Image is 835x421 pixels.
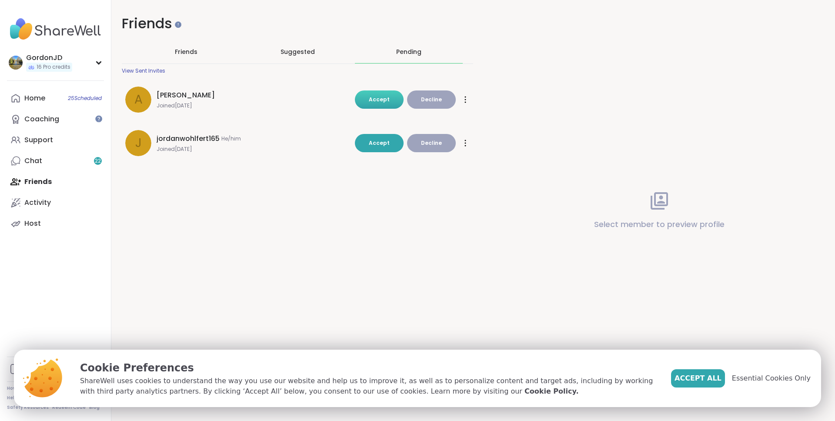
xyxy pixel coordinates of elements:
[37,63,70,71] span: 16 Pro credits
[9,56,23,70] img: GordonJD
[95,115,102,122] iframe: Spotlight
[369,96,390,103] span: Accept
[7,130,104,150] a: Support
[407,90,456,109] button: Decline
[157,134,220,144] span: jordanwohlfert165
[594,218,725,231] p: Select member to preview profile
[355,134,404,152] button: Accept
[671,369,725,388] button: Accept All
[7,213,104,234] a: Host
[24,156,42,166] div: Chat
[369,139,390,147] span: Accept
[157,90,215,100] span: [PERSON_NAME]
[7,88,104,109] a: Home25Scheduled
[122,14,473,33] h1: Friends
[396,47,421,56] div: Pending
[24,135,53,145] div: Support
[122,67,165,74] div: View Sent Invites
[68,95,102,102] span: 25 Scheduled
[421,96,442,104] span: Decline
[675,373,721,384] span: Accept All
[95,157,101,165] span: 22
[421,139,442,147] span: Decline
[524,386,578,397] a: Cookie Policy.
[7,150,104,171] a: Chat22
[157,102,350,109] span: Joined [DATE]
[7,109,104,130] a: Coaching
[135,134,142,152] span: j
[7,192,104,213] a: Activity
[7,404,49,411] a: Safety Resources
[24,219,41,228] div: Host
[355,90,404,109] button: Accept
[134,90,143,109] span: A
[407,134,456,152] button: Decline
[24,114,59,124] div: Coaching
[24,94,45,103] div: Home
[157,146,350,153] span: Joined [DATE]
[26,53,72,63] div: GordonJD
[281,47,315,56] span: Suggested
[80,360,657,376] p: Cookie Preferences
[52,404,86,411] a: Redeem Code
[7,14,104,44] img: ShareWell Nav Logo
[175,21,181,28] iframe: Spotlight
[80,376,657,397] p: ShareWell uses cookies to understand the way you use our website and help us to improve it, as we...
[732,373,811,384] span: Essential Cookies Only
[175,47,197,56] span: Friends
[89,404,100,411] a: Blog
[221,135,241,142] span: He/him
[24,198,51,207] div: Activity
